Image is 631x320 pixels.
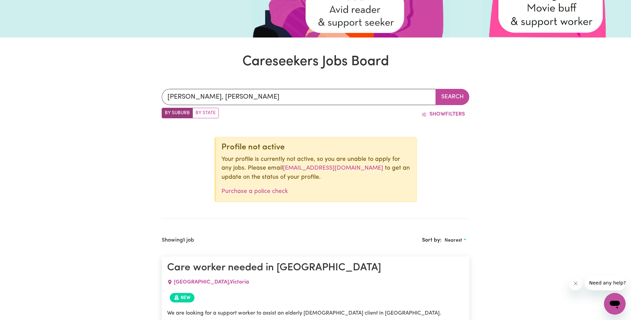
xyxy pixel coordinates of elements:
[162,237,194,244] h2: Showing job
[162,108,193,118] label: Search by suburb/post code
[221,155,411,182] p: Your profile is currently not active, so you are unable to apply for any jobs. Please email to ge...
[422,238,442,243] span: Sort by:
[221,143,411,152] div: Profile not active
[283,165,383,171] a: [EMAIL_ADDRESS][DOMAIN_NAME]
[167,262,464,274] h1: Care worker needed in [GEOGRAPHIC_DATA]
[170,293,194,302] span: Job posted within the last 30 days
[585,275,626,290] iframe: Message from company
[183,238,185,243] b: 1
[192,108,219,118] label: Search by state
[442,235,469,246] button: Sort search results
[445,238,462,243] span: Nearest
[221,189,288,194] a: Purchase a police check
[429,112,445,117] span: Show
[417,108,469,121] button: ShowFilters
[569,277,582,290] iframe: Close message
[436,89,469,105] button: Search
[4,5,41,10] span: Need any help?
[162,89,436,105] input: Enter a suburb or postcode
[174,279,249,285] span: [GEOGRAPHIC_DATA] , Victoria
[604,293,626,315] iframe: Button to launch messaging window
[167,309,464,317] p: We are looking for a support worker to assist an elderly [DEMOGRAPHIC_DATA] client in [GEOGRAPHIC...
